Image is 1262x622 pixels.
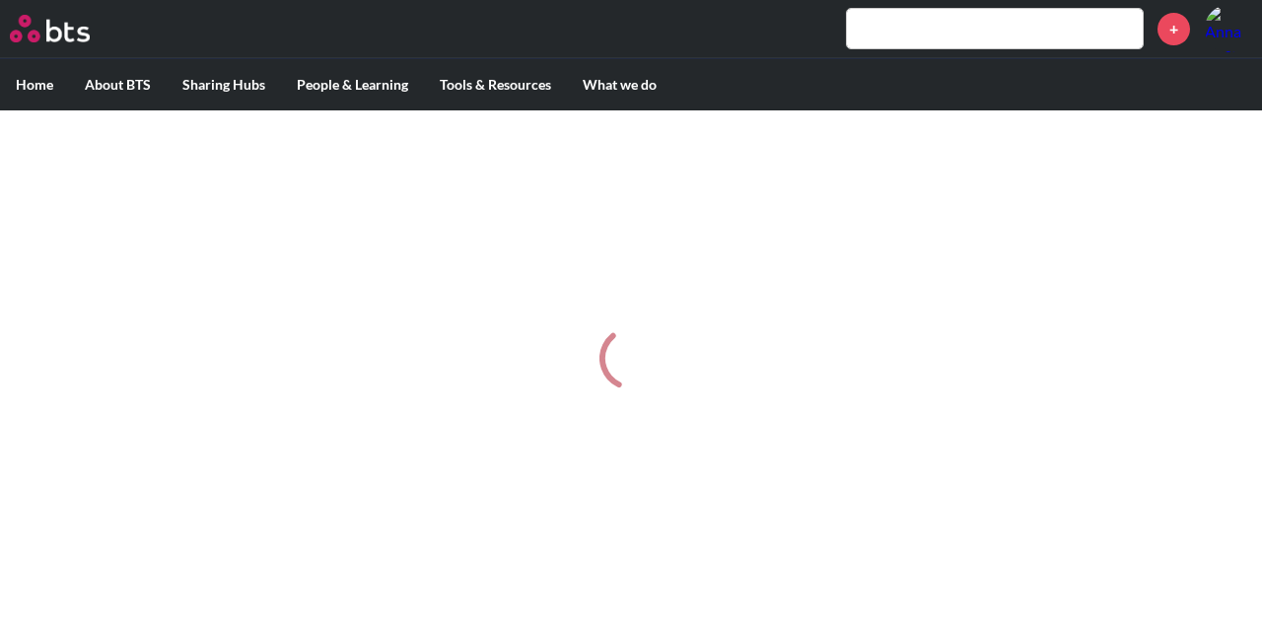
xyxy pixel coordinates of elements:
[1205,5,1252,52] a: Profile
[69,59,167,110] label: About BTS
[424,59,567,110] label: Tools & Resources
[281,59,424,110] label: People & Learning
[10,15,126,42] a: Go home
[167,59,281,110] label: Sharing Hubs
[1157,13,1190,45] a: +
[1205,5,1252,52] img: Anna Kosareva
[10,15,90,42] img: BTS Logo
[567,59,672,110] label: What we do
